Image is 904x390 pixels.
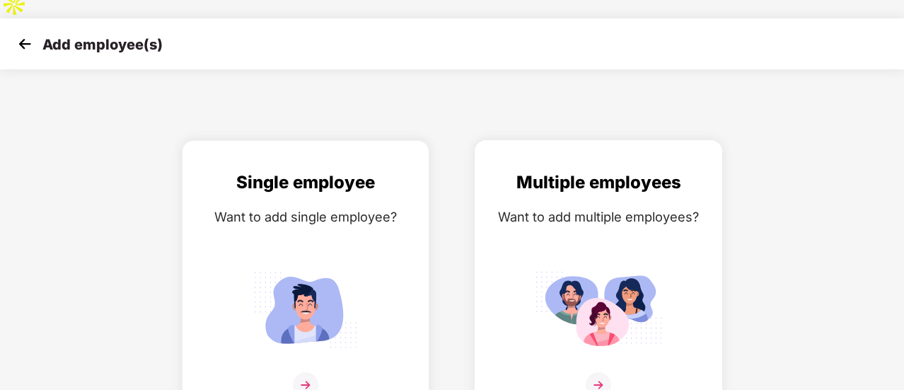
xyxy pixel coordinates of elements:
img: svg+xml;base64,PHN2ZyB4bWxucz0iaHR0cDovL3d3dy53My5vcmcvMjAwMC9zdmciIHdpZHRoPSIzMCIgaGVpZ2h0PSIzMC... [14,33,35,55]
img: svg+xml;base64,PHN2ZyB4bWxucz0iaHR0cDovL3d3dy53My5vcmcvMjAwMC9zdmciIGlkPSJNdWx0aXBsZV9lbXBsb3llZS... [535,265,662,354]
div: Multiple employees [489,169,707,196]
div: Want to add multiple employees? [489,207,707,227]
div: Want to add single employee? [197,207,415,227]
img: svg+xml;base64,PHN2ZyB4bWxucz0iaHR0cDovL3d3dy53My5vcmcvMjAwMC9zdmciIGlkPSJTaW5nbGVfZW1wbG95ZWUiIH... [242,265,369,354]
p: Add employee(s) [42,36,163,53]
div: Single employee [197,169,415,196]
